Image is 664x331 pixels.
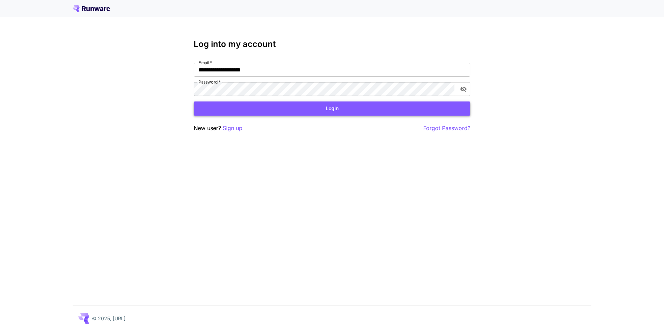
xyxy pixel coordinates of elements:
button: Sign up [223,124,242,133]
label: Email [199,60,212,66]
label: Password [199,79,221,85]
h3: Log into my account [194,39,470,49]
p: © 2025, [URL] [92,315,126,322]
button: Login [194,101,470,116]
button: toggle password visibility [457,83,470,95]
button: Forgot Password? [423,124,470,133]
p: New user? [194,124,242,133]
